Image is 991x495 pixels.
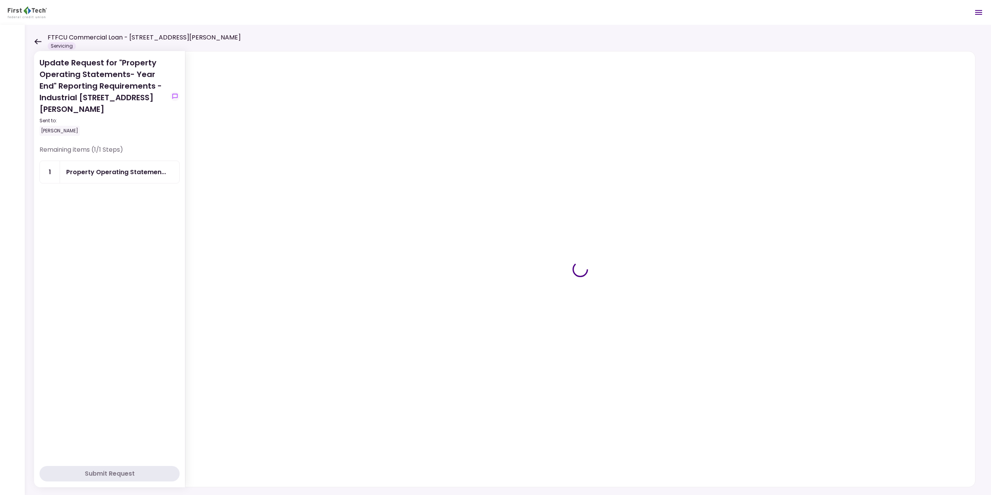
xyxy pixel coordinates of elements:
[39,57,167,136] div: Update Request for "Property Operating Statements- Year End" Reporting Requirements - Industrial ...
[39,145,180,161] div: Remaining items (1/1 Steps)
[39,161,180,183] a: 1Property Operating Statements- Year End
[48,33,241,42] h1: FTFCU Commercial Loan - [STREET_ADDRESS][PERSON_NAME]
[39,126,80,136] div: [PERSON_NAME]
[40,161,60,183] div: 1
[48,42,76,50] div: Servicing
[85,469,135,478] div: Submit Request
[66,167,166,177] div: Property Operating Statements- Year End
[39,466,180,481] button: Submit Request
[39,117,167,124] div: Sent to:
[969,3,988,22] button: Open menu
[8,7,47,18] img: Partner icon
[170,92,180,101] button: show-messages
